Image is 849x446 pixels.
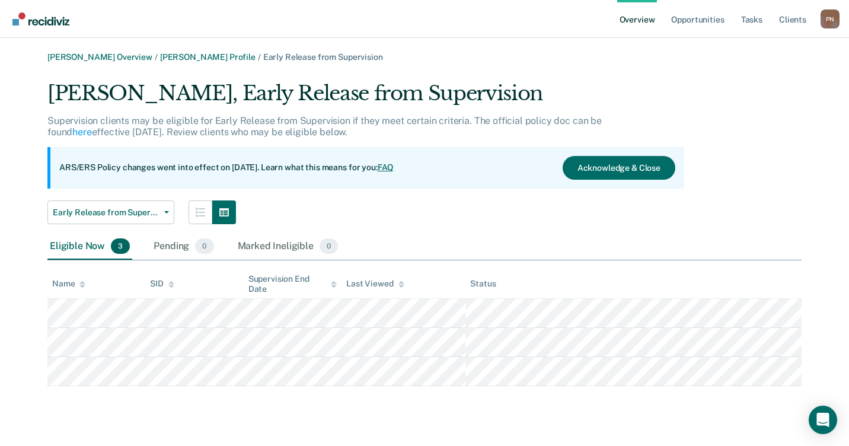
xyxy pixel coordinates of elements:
[256,52,263,62] span: /
[47,52,152,62] a: [PERSON_NAME] Overview
[52,279,85,289] div: Name
[563,156,675,180] button: Acknowledge & Close
[47,234,132,260] div: Eligible Now3
[47,81,684,115] div: [PERSON_NAME], Early Release from Supervision
[320,238,338,254] span: 0
[150,279,174,289] div: SID
[72,126,91,138] a: here
[263,52,383,62] span: Early Release from Supervision
[111,238,130,254] span: 3
[248,274,337,294] div: Supervision End Date
[151,234,216,260] div: Pending0
[59,162,394,174] p: ARS/ERS Policy changes went into effect on [DATE]. Learn what this means for you:
[470,279,496,289] div: Status
[235,234,341,260] div: Marked Ineligible0
[378,163,394,172] a: FAQ
[152,52,160,62] span: /
[809,406,837,434] div: Open Intercom Messenger
[53,208,159,218] span: Early Release from Supervision
[47,200,174,224] button: Early Release from Supervision
[195,238,213,254] span: 0
[12,12,69,26] img: Recidiviz
[160,52,256,62] a: [PERSON_NAME] Profile
[47,115,602,138] p: Supervision clients may be eligible for Early Release from Supervision if they meet certain crite...
[346,279,404,289] div: Last Viewed
[821,9,840,28] div: P N
[821,9,840,28] button: Profile dropdown button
